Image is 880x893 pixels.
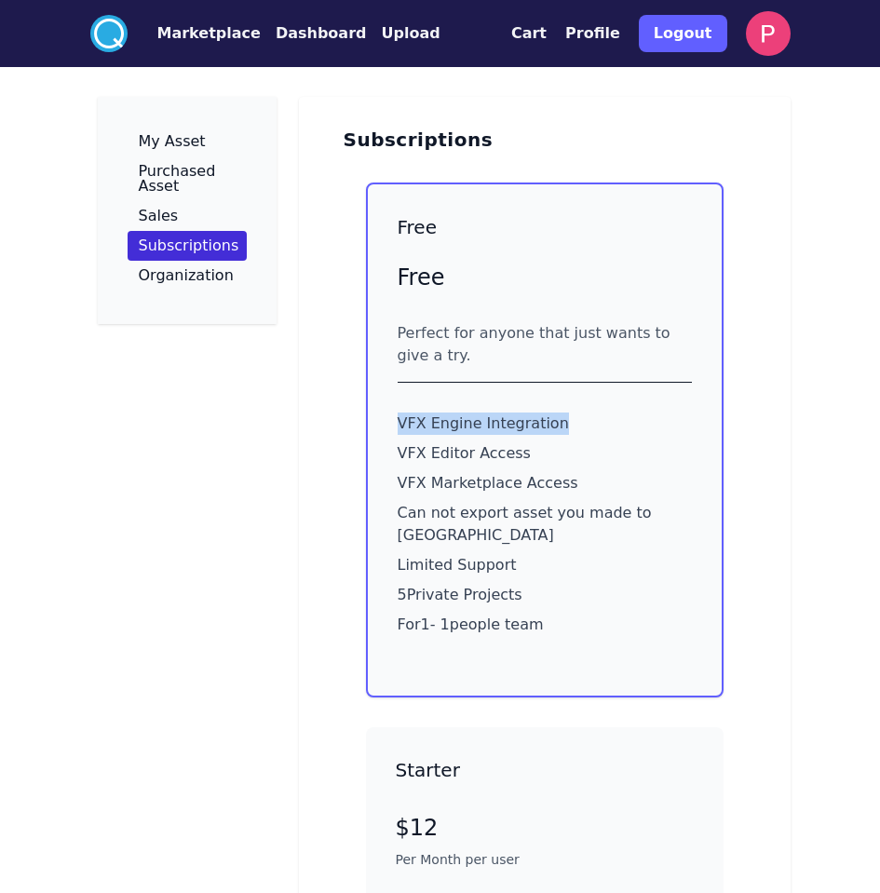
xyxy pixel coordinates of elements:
[398,263,692,292] p: Free
[398,554,692,576] p: Limited Support
[396,813,694,843] p: $12
[398,442,692,465] p: VFX Editor Access
[366,22,440,45] a: Upload
[128,156,247,201] a: Purchased Asset
[261,22,367,45] a: Dashboard
[511,22,547,45] button: Cart
[139,268,234,283] p: Organization
[128,261,247,291] a: Organization
[128,22,261,45] a: Marketplace
[157,22,261,45] button: Marketplace
[139,134,206,149] p: My Asset
[639,7,727,60] a: Logout
[128,201,247,231] a: Sales
[639,15,727,52] button: Logout
[381,22,440,45] button: Upload
[398,584,692,606] p: 5 Private Projects
[398,614,692,636] p: For 1 - 1 people team
[396,850,694,869] p: Per Month per user
[398,214,692,240] h3: Free
[139,164,236,194] p: Purchased Asset
[344,127,494,153] h3: Subscriptions
[139,209,179,223] p: Sales
[398,502,692,547] p: Can not export asset you made to [GEOGRAPHIC_DATA]
[139,238,239,253] p: Subscriptions
[746,11,791,56] img: profile
[398,322,692,367] div: Perfect for anyone that just wants to give a try.
[128,127,247,156] a: My Asset
[128,231,247,261] a: Subscriptions
[565,22,620,45] button: Profile
[276,22,367,45] button: Dashboard
[398,413,692,435] p: VFX Engine Integration
[396,757,694,783] h3: Starter
[398,472,692,494] p: VFX Marketplace Access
